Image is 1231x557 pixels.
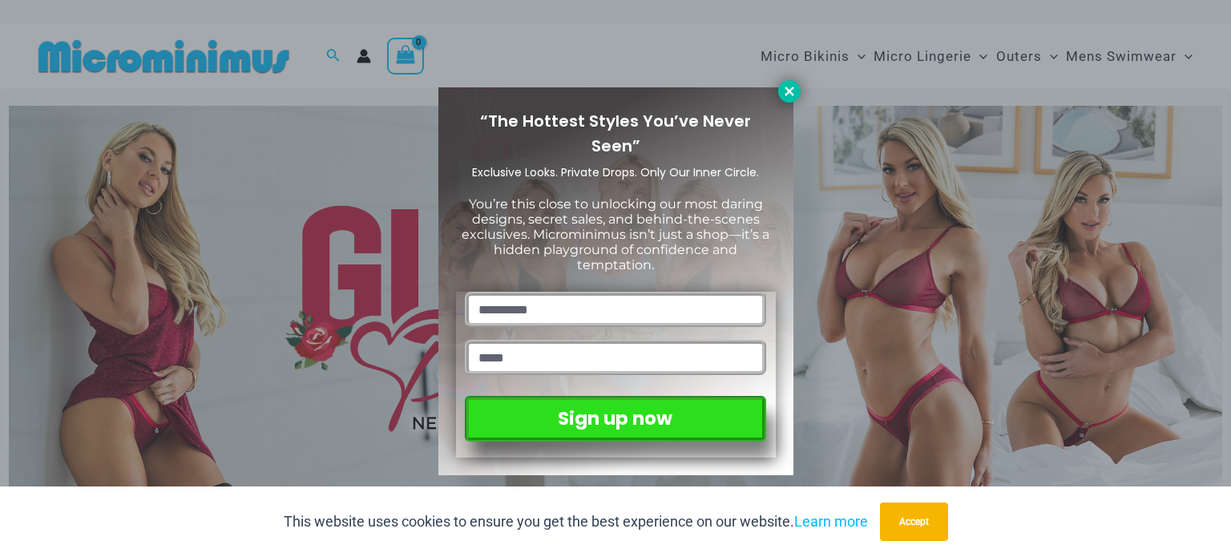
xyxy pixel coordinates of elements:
button: Accept [880,503,948,541]
button: Close [778,80,801,103]
p: This website uses cookies to ensure you get the best experience on our website. [284,510,868,534]
span: Exclusive Looks. Private Drops. Only Our Inner Circle. [472,164,759,180]
span: You’re this close to unlocking our most daring designs, secret sales, and behind-the-scenes exclu... [462,196,769,273]
button: Sign up now [465,396,765,442]
a: Learn more [794,513,868,530]
span: “The Hottest Styles You’ve Never Seen” [480,110,751,157]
